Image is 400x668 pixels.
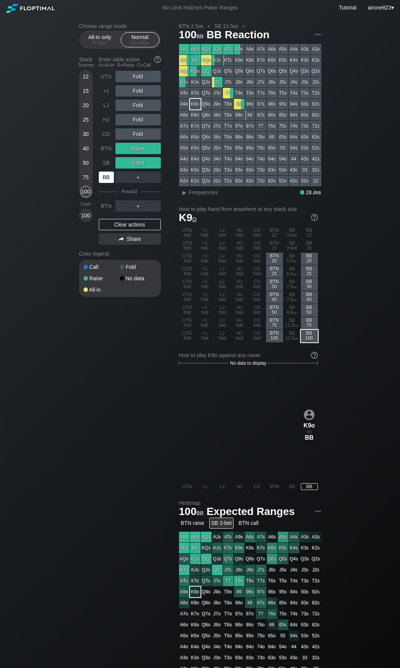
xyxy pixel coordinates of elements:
div: K2o [190,176,201,186]
div: A4o [179,154,190,164]
div: 65o [267,143,277,153]
div: Q9o [201,99,212,109]
div: K9s [234,55,244,66]
img: ellipsis.fd386fe8.svg [314,30,322,39]
div: A3s [300,44,310,55]
img: help.32db89a4.svg [153,55,162,64]
div: LJ fold [214,253,231,265]
div: K4o [190,154,201,164]
div: Q7s [256,66,266,76]
div: J7o [212,121,223,131]
div: 20 [80,100,92,111]
div: 94s [289,99,299,109]
div: BTN 40 [266,291,283,304]
div: KTo [190,88,201,98]
div: 84s [289,110,299,120]
div: 86o [245,132,255,142]
div: Call [84,264,120,270]
div: KJs [212,55,223,66]
div: T5o [223,143,233,153]
span: » [203,23,214,29]
div: BB [99,172,114,183]
div: 50 [80,157,92,169]
div: JJ [212,77,223,87]
div: 44 [289,154,299,164]
span: o [192,214,196,223]
div: 53o [278,165,288,175]
div: 64o [267,154,277,164]
div: UTG fold [179,278,196,291]
div: TT [223,88,233,98]
div: 54s [289,143,299,153]
div: T8o [223,110,233,120]
div: A8s [245,44,255,55]
div: 12 [80,71,92,82]
div: LJ fold [214,291,231,304]
div: QJo [201,77,212,87]
div: QQ [201,66,212,76]
div: 65s [278,132,288,142]
div: 72o [256,176,266,186]
div: J2o [212,176,223,186]
div: BB 30 [301,278,318,291]
div: 42o [289,176,299,186]
div: 73o [256,165,266,175]
div: ＋ [115,200,161,212]
div: 93o [234,165,244,175]
div: 75s [278,121,288,131]
div: CO fold [249,265,266,278]
div: 76s [267,121,277,131]
div: T7o [223,121,233,131]
div: Q9s [234,66,244,76]
span: BTN 2.5 [178,23,205,30]
div: BB 20 [301,253,318,265]
div: Fold [115,85,161,97]
div: KTs [223,55,233,66]
div: HJ fold [231,278,248,291]
div: BTN 12 [266,227,283,239]
div: K4s [289,55,299,66]
div: 55 [278,143,288,153]
div: BB 12 [301,227,318,239]
div: 5 – 12 [84,40,116,45]
div: 22 [311,176,321,186]
div: 63o [267,165,277,175]
div: 82o [245,176,255,186]
div: 73s [300,121,310,131]
div: Q3s [300,66,310,76]
div: HJ [99,114,114,125]
div: 86s [267,110,277,120]
div: 72s [311,121,321,131]
span: bb [293,297,297,302]
div: 43o [289,165,299,175]
div: BTN [99,200,114,212]
div: +1 fold [196,265,213,278]
div: HJ fold [231,227,248,239]
div: A5o [179,143,190,153]
div: Raise [115,143,161,154]
div: Q2s [311,66,321,76]
div: BTN 20 [266,253,283,265]
div: T8s [245,88,255,98]
div: T9s [234,88,244,98]
div: HJ fold [231,291,248,304]
div: 54o [278,154,288,164]
div: T9o [223,99,233,109]
div: K9o [190,99,201,109]
div: KQs [201,55,212,66]
div: Q4o [201,154,212,164]
div: Tourney [76,62,96,68]
div: ＋ [115,172,161,183]
div: Q7o [201,121,212,131]
div: LJ [99,100,114,111]
div: A8o [179,110,190,120]
div: Q8s [245,66,255,76]
div: 40 [80,143,92,154]
div: A=All-in R=Raise C=Call [99,62,161,68]
div: All-in only [82,33,117,47]
div: J4s [289,77,299,87]
div: 87s [256,110,266,120]
div: Q3o [201,165,212,175]
div: Q5o [201,143,212,153]
div: 25 [80,114,92,125]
